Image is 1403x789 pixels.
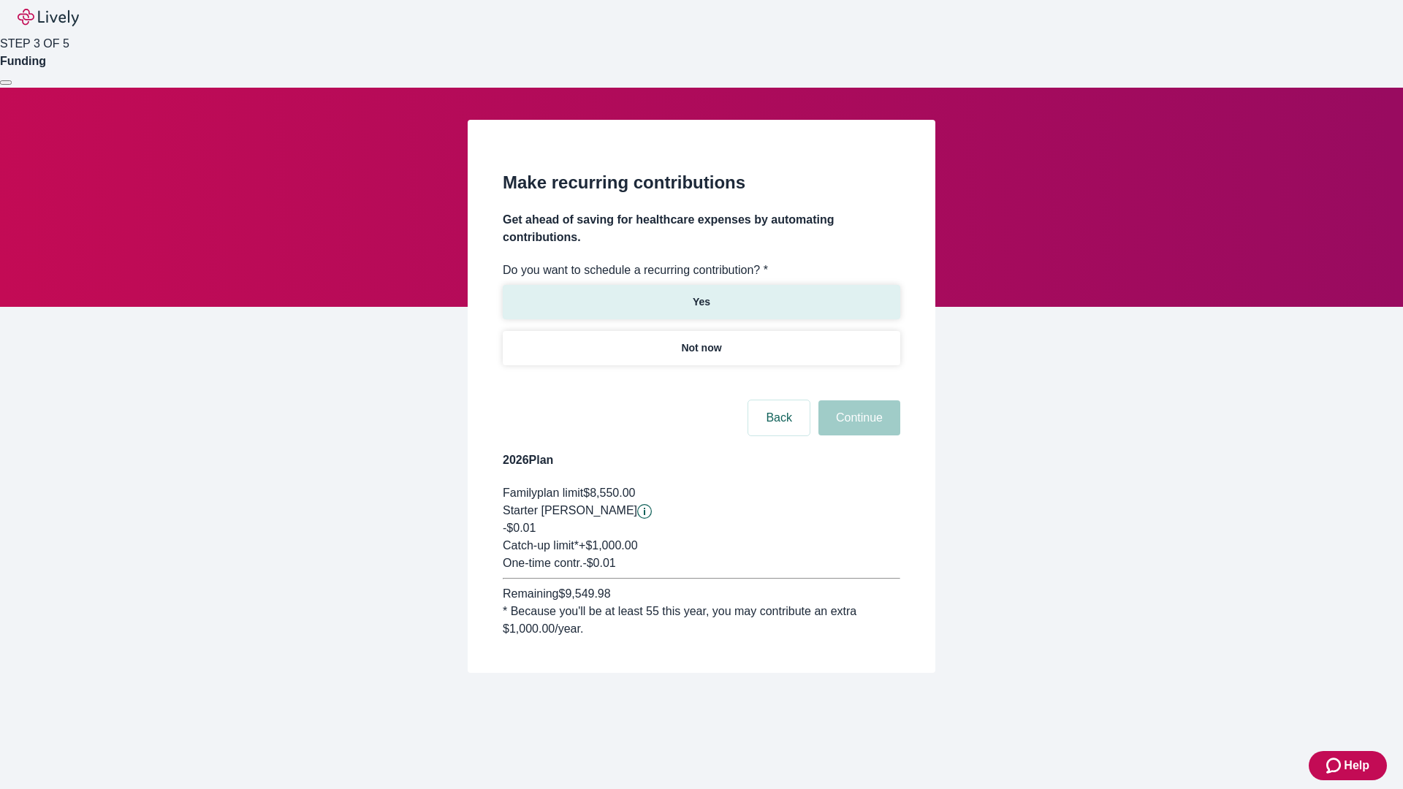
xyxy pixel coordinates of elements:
label: Do you want to schedule a recurring contribution? * [503,262,768,279]
p: Not now [681,340,721,356]
button: Yes [503,285,900,319]
h2: Make recurring contributions [503,169,900,196]
img: Lively [18,9,79,26]
button: Zendesk support iconHelp [1309,751,1387,780]
span: Starter [PERSON_NAME] [503,504,637,517]
span: - $0.01 [582,557,615,569]
span: One-time contr. [503,557,582,569]
span: + $1,000.00 [579,539,638,552]
span: Catch-up limit* [503,539,579,552]
span: Remaining [503,587,558,600]
svg: Starter penny details [637,504,652,519]
span: -$0.01 [503,522,536,534]
button: Back [748,400,810,435]
p: Yes [693,294,710,310]
svg: Zendesk support icon [1326,757,1344,774]
span: $8,550.00 [583,487,635,499]
span: Help [1344,757,1369,774]
h4: 2026 Plan [503,451,900,469]
button: Not now [503,331,900,365]
span: Family plan limit [503,487,583,499]
button: Lively will contribute $0.01 to establish your account [637,504,652,519]
span: $9,549.98 [558,587,610,600]
h4: Get ahead of saving for healthcare expenses by automating contributions. [503,211,900,246]
div: * Because you'll be at least 55 this year, you may contribute an extra $1,000.00 /year. [503,603,900,638]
